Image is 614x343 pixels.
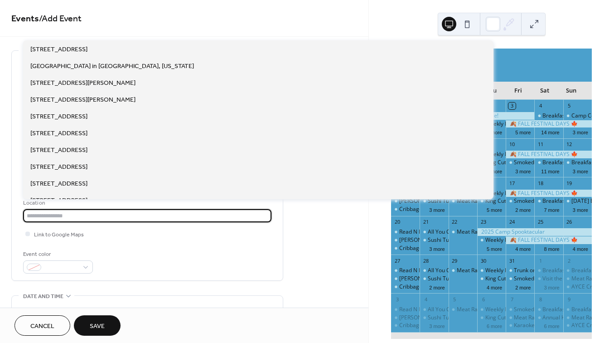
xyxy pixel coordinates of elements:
[30,45,87,54] span: [STREET_ADDRESS]
[542,197,603,205] div: Breakfast at Sunshine’s!
[477,197,506,205] div: King Cut Prime Rib at Freddy's
[15,315,70,336] a: Cancel
[534,159,563,167] div: Breakfast at Sunshine’s!
[485,267,579,274] div: Weekly Family Story Time: Thursdays
[394,219,401,225] div: 20
[420,197,448,205] div: Sushi Tuesdays!
[399,197,503,205] div: [PERSON_NAME] Mondays at Sunshine's!
[566,257,573,264] div: 2
[74,315,121,336] button: Save
[537,219,544,225] div: 25
[566,180,573,186] div: 19
[399,236,503,244] div: [PERSON_NAME] Mondays at Sunshine's!
[563,283,592,291] div: AYCE Crab Legs at Freddy's
[399,245,537,252] div: Cribbage Doubles League at [PERSON_NAME] Brewery
[485,197,561,205] div: King Cut Prime Rib at Freddy's
[563,314,592,322] div: Meat Raffle
[428,228,482,236] div: All You Can Eat Tacos
[571,275,600,283] div: Meat Raffle
[425,245,448,252] button: 3 more
[483,128,506,136] button: 6 more
[451,296,458,303] div: 5
[422,219,429,225] div: 21
[566,296,573,303] div: 9
[537,257,544,264] div: 1
[537,103,544,109] div: 4
[449,267,477,274] div: Meat Raffle at Lucky's Tavern
[534,306,563,314] div: Breakfast at Sunshine’s!
[512,128,534,136] button: 5 more
[23,250,91,259] div: Event color
[391,322,420,329] div: Cribbage Doubles League at Jack Pine Brewery
[506,159,534,167] div: Smoked Rib Fridays!
[514,314,605,322] div: Meat Raffle at [GEOGRAPHIC_DATA]
[399,314,503,322] div: [PERSON_NAME] Mondays at Sunshine's!
[514,275,564,283] div: Smoked Rib Fridays!
[508,103,515,109] div: 3
[23,198,270,208] div: Location
[480,296,487,303] div: 6
[34,230,84,240] span: Link to Google Maps
[30,95,135,105] span: [STREET_ADDRESS][PERSON_NAME]
[394,296,401,303] div: 3
[391,236,420,244] div: Margarita Mondays at Sunshine's!
[428,236,468,244] div: Sushi Tuesdays!
[514,159,564,167] div: Smoked Rib Fridays!
[537,141,544,148] div: 11
[399,228,464,236] div: Read N Play Every [DATE]
[30,129,87,138] span: [STREET_ADDRESS]
[483,245,506,252] button: 5 more
[569,206,592,213] button: 3 more
[425,322,448,329] button: 3 more
[483,206,506,213] button: 5 more
[506,120,592,128] div: 🍂 FALL FESTIVAL DAYS 🍁
[399,275,503,283] div: [PERSON_NAME] Mondays at Sunshine's!
[449,306,477,314] div: Meat Raffle at Lucky's Tavern
[512,167,534,175] button: 3 more
[428,267,482,274] div: All You Can Eat Tacos
[30,322,54,331] span: Cancel
[391,314,420,322] div: Margarita Mondays at Sunshine's!
[506,275,534,283] div: Smoked Rib Fridays!
[537,128,563,136] button: 14 more
[537,167,563,175] button: 11 more
[399,306,464,314] div: Read N Play Every [DATE]
[571,314,600,322] div: Meat Raffle
[558,82,585,100] div: Sun
[542,112,603,120] div: Breakfast at Sunshine’s!
[30,62,194,71] span: [GEOGRAPHIC_DATA] in [GEOGRAPHIC_DATA], [US_STATE]
[23,307,51,317] div: Start date
[542,306,603,314] div: Breakfast at Sunshine’s!
[542,159,603,167] div: Breakfast at Sunshine’s!
[30,112,87,122] span: [STREET_ADDRESS]
[39,10,82,28] span: / Add Event
[512,245,534,252] button: 4 more
[152,307,177,317] div: End date
[540,283,563,291] button: 3 more
[399,283,537,291] div: Cribbage Doubles League at [PERSON_NAME] Brewery
[477,236,506,244] div: Weekly Family Story Time: Thursdays
[394,257,401,264] div: 27
[514,197,564,205] div: Smoked Rib Fridays!
[485,275,561,283] div: King Cut Prime Rib at Freddy's
[457,228,548,236] div: Meat Raffle at [GEOGRAPHIC_DATA]
[30,179,87,189] span: [STREET_ADDRESS]
[449,228,477,236] div: Meat Raffle at Lucky's Tavern
[391,206,420,213] div: Cribbage Doubles League at Jack Pine Brewery
[30,78,135,88] span: [STREET_ADDRESS][PERSON_NAME]
[449,197,477,205] div: Meat Raffle at Lucky's Tavern
[534,314,563,322] div: Annual Hunting Opener Shopping Block Party
[399,206,537,213] div: Cribbage Doubles League at [PERSON_NAME] Brewery
[569,128,592,136] button: 3 more
[391,228,420,236] div: Read N Play Every Monday
[537,296,544,303] div: 8
[480,219,487,225] div: 23
[428,306,482,314] div: All You Can Eat Tacos
[477,306,506,314] div: Weekly Family Story Time: Thursdays
[508,219,515,225] div: 24
[563,275,592,283] div: Meat Raffle
[483,322,506,329] button: 6 more
[425,283,448,291] button: 2 more
[508,296,515,303] div: 7
[566,141,573,148] div: 12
